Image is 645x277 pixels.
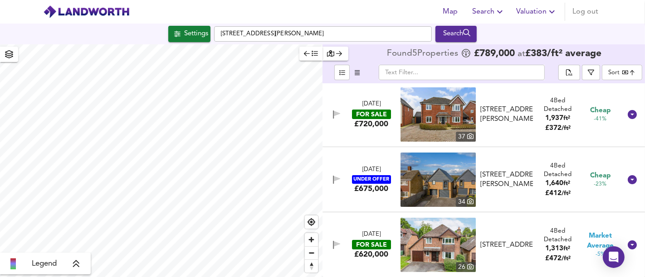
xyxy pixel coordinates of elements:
a: property thumbnail 34 [401,153,476,207]
div: Run Your Search [435,26,477,42]
span: £ 789,000 [474,49,515,58]
div: [STREET_ADDRESS][PERSON_NAME] [480,170,533,190]
button: Find my location [305,215,318,229]
div: [DATE] [362,166,381,174]
span: Cheap [590,171,611,181]
div: FOR SALE [352,240,391,249]
div: Two Gate Meadow, Overton, Basingstoke, RG25 3TG [477,240,537,250]
button: Zoom in [305,233,318,246]
span: ft² [563,246,570,252]
div: [STREET_ADDRESS] [480,240,533,250]
div: Found 5 Propert ies [387,49,460,58]
div: Sort [602,65,642,80]
span: 1,937 [545,115,563,122]
svg: Show Details [627,239,638,250]
span: £ 412 [545,190,571,197]
div: [STREET_ADDRESS][PERSON_NAME] [480,105,533,124]
button: Reset bearing to north [305,259,318,272]
span: / ft² [562,191,571,196]
span: Valuation [516,5,557,18]
div: £675,000 [354,184,388,194]
div: 34 [456,197,476,207]
div: [DATE] [362,230,381,239]
span: -5% [596,251,605,258]
span: £ 372 [545,125,571,132]
span: 1,313 [545,245,563,252]
div: 26 [456,262,476,272]
span: Legend [32,258,57,269]
div: £720,000 [354,119,388,129]
button: Log out [569,3,602,21]
div: Settings [184,28,208,40]
button: Settings [168,26,210,42]
span: Market Average [579,231,621,251]
button: Valuation [513,3,561,21]
span: ft² [563,115,570,121]
div: [DATE]UNDER OFFER£675,000 property thumbnail 34 [STREET_ADDRESS][PERSON_NAME]4Bed Detached1,640ft... [322,147,645,212]
span: Search [472,5,505,18]
svg: Show Details [627,174,638,185]
span: £ 472 [545,255,571,262]
div: £620,000 [354,249,388,259]
button: Search [435,26,477,42]
button: Search [469,3,509,21]
img: property thumbnail [401,218,476,272]
img: property thumbnail [401,87,476,142]
div: Search [438,28,474,40]
button: Map [436,3,465,21]
div: Click to configure Search Settings [168,26,210,42]
span: Log out [572,5,598,18]
span: Cheap [590,106,611,115]
div: Edneys Walk, Overton, Basingstoke, RG25 3FB [477,105,537,124]
span: Map [440,5,461,18]
div: [DATE]FOR SALE£720,000 property thumbnail 37 [STREET_ADDRESS][PERSON_NAME]4Bed Detached1,937ft²£3... [322,82,645,147]
span: / ft² [562,125,571,131]
img: logo [43,5,130,19]
span: / ft² [562,256,571,262]
a: property thumbnail 37 [401,87,476,142]
div: [DATE] [362,100,381,109]
img: property thumbnail [401,153,476,207]
span: -41% [594,115,606,123]
div: FOR SALE [352,110,391,119]
span: 1,640 [545,180,563,187]
div: UNDER OFFER [352,175,391,184]
span: ft² [563,181,570,186]
div: Open Intercom Messenger [603,246,625,268]
span: -23% [594,181,606,188]
button: Zoom out [305,246,318,259]
div: 4 Bed Detached [537,227,579,244]
div: 4 Bed Detached [537,96,579,114]
a: property thumbnail 26 [401,218,476,272]
div: split button [558,65,580,80]
span: at [518,50,525,58]
div: Sort [608,68,620,77]
span: £ 383 / ft² average [525,49,601,58]
input: Text Filter... [379,65,545,80]
div: 4 Bed Detached [537,162,579,179]
div: 37 [456,132,476,142]
input: Enter a location... [214,26,432,42]
svg: Show Details [627,109,638,120]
